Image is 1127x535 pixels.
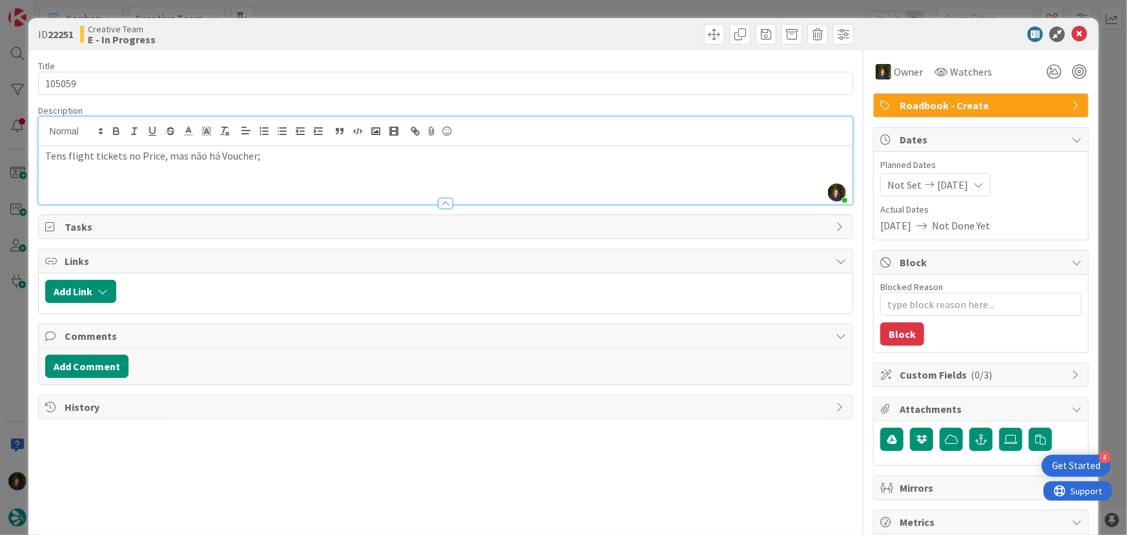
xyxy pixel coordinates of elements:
[38,60,55,72] label: Title
[900,367,1065,383] span: Custom Fields
[880,322,924,346] button: Block
[828,184,846,202] img: OSJL0tKbxWQXy8f5HcXbcaBiUxSzdGq2.jpg
[65,219,830,235] span: Tasks
[65,399,830,415] span: History
[1099,452,1111,463] div: 4
[932,218,990,233] span: Not Done Yet
[900,132,1065,147] span: Dates
[900,255,1065,270] span: Block
[894,64,923,79] span: Owner
[38,72,854,95] input: type card name here...
[45,280,116,303] button: Add Link
[887,177,922,193] span: Not Set
[900,480,1065,496] span: Mirrors
[900,401,1065,417] span: Attachments
[27,2,59,17] span: Support
[950,64,992,79] span: Watchers
[971,368,992,381] span: ( 0/3 )
[880,203,1082,216] span: Actual Dates
[45,355,129,378] button: Add Comment
[38,26,74,42] span: ID
[88,34,156,45] b: E - In Progress
[900,98,1065,113] span: Roadbook - Create
[65,253,830,269] span: Links
[880,218,911,233] span: [DATE]
[65,328,830,344] span: Comments
[880,158,1082,172] span: Planned Dates
[880,281,943,293] label: Blocked Reason
[38,105,83,116] span: Description
[88,24,156,34] span: Creative Team
[876,64,891,79] img: MC
[937,177,968,193] span: [DATE]
[1042,455,1111,477] div: Open Get Started checklist, remaining modules: 4
[48,28,74,41] b: 22251
[900,514,1065,530] span: Metrics
[1052,459,1101,472] div: Get Started
[45,149,847,163] p: Tens flight tickets no Price, mas não há Voucher;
